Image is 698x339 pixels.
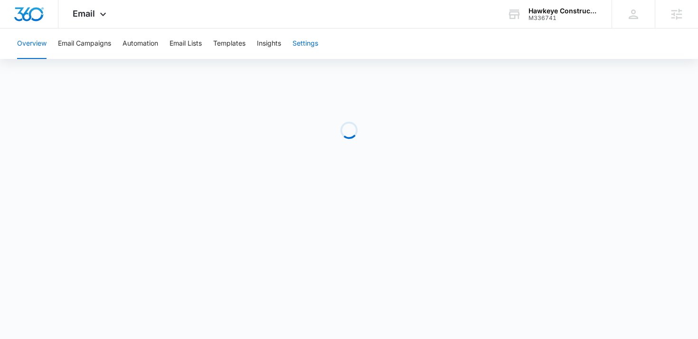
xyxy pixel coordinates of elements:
button: Insights [257,29,281,59]
button: Overview [17,29,47,59]
button: Settings [292,29,318,59]
button: Templates [213,29,245,59]
button: Email Campaigns [58,29,111,59]
span: Email [73,9,95,19]
button: Automation [123,29,158,59]
button: Email Lists [170,29,202,59]
div: account id [528,15,598,21]
div: account name [528,7,598,15]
